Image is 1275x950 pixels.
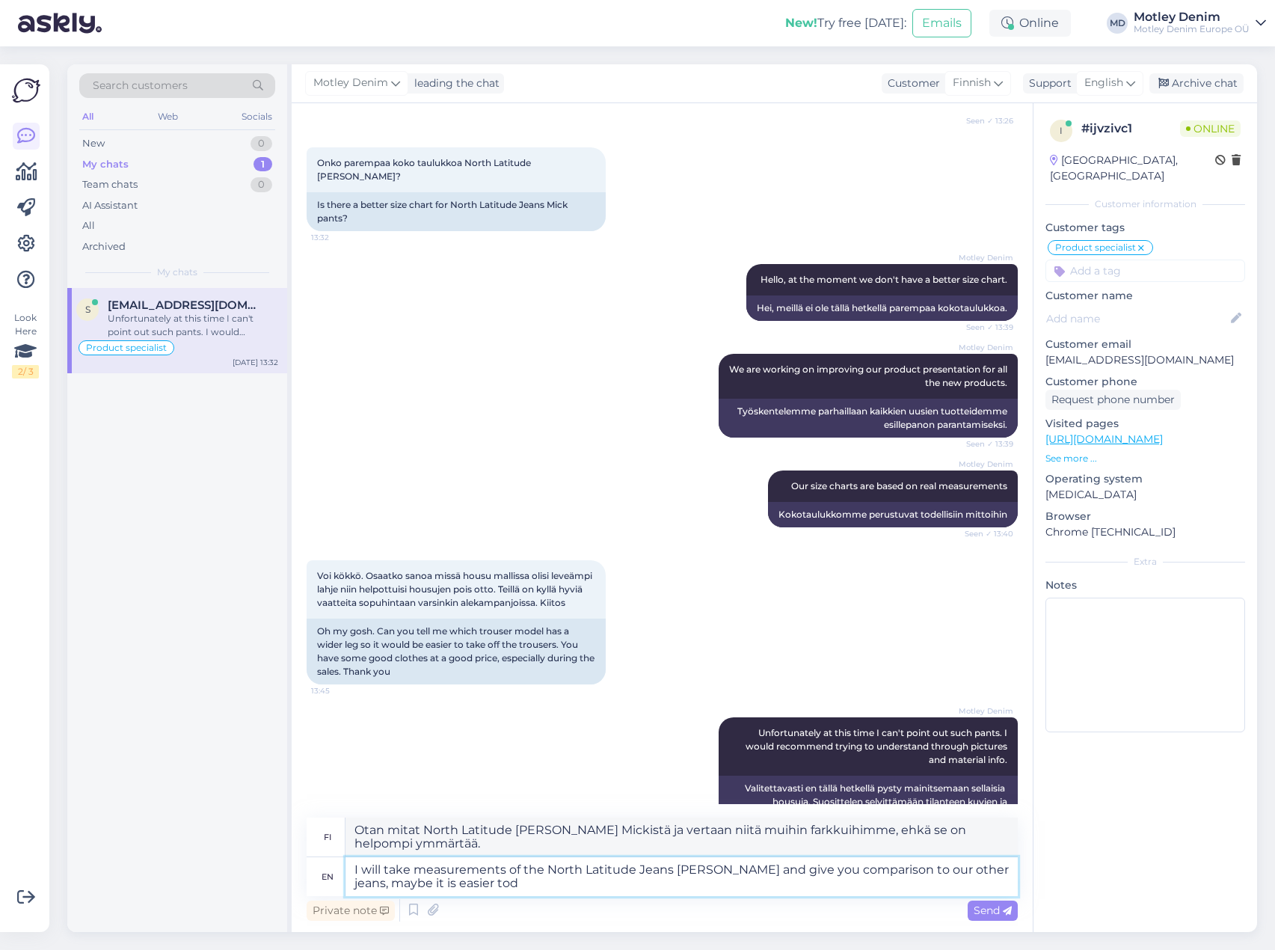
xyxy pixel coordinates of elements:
[1045,432,1163,446] a: [URL][DOMAIN_NAME]
[12,76,40,105] img: Askly Logo
[768,502,1018,527] div: Kokotaulukkomme perustuvat todellisiin mittoihin
[1107,13,1128,34] div: MD
[1045,555,1245,569] div: Extra
[1045,374,1245,390] p: Customer phone
[1045,197,1245,211] div: Customer information
[254,157,272,172] div: 1
[108,312,278,339] div: Unfortunately at this time I can't point out such pants. I would recommend trying to understand t...
[761,274,1007,285] span: Hello, at the moment we don't have a better size chart.
[317,570,595,608] span: Voi kökkö. Osaatko sanoa missä housu mallissa olisi leveämpi lahje niin helpottuisi housujen pois...
[1045,390,1181,410] div: Request phone number
[1023,76,1072,91] div: Support
[791,480,1007,491] span: Our size charts are based on real measurements
[1081,120,1180,138] div: # ijvzivc1
[957,322,1013,333] span: Seen ✓ 13:39
[345,857,1018,896] textarea: I will take measurements of the North Latitude Jeans [PERSON_NAME] and give you comparison to our...
[313,75,388,91] span: Motley Denim
[719,399,1018,438] div: Työskentelemme parhaillaan kaikkien uusien tuotteidemme esillepanon parantamiseksi.
[311,232,367,243] span: 13:32
[1045,524,1245,540] p: Chrome [TECHNICAL_ID]
[1060,125,1063,136] span: i
[311,685,367,696] span: 13:45
[953,75,991,91] span: Finnish
[239,107,275,126] div: Socials
[1045,337,1245,352] p: Customer email
[1045,416,1245,432] p: Visited pages
[317,157,533,182] span: Onko parempaa koko taulukkoa North Latitude [PERSON_NAME]?
[85,304,90,315] span: s
[108,298,263,312] span: samiaut74@gmail.com
[1055,243,1136,252] span: Product specialist
[251,136,272,151] div: 0
[82,177,138,192] div: Team chats
[324,824,331,850] div: fi
[82,239,126,254] div: Archived
[719,776,1018,828] div: Valitettavasti en tällä hetkellä pysty mainitsemaan sellaisia ​​housuja. Suosittelen selvittämään...
[86,343,167,352] span: Product specialist
[1050,153,1215,184] div: [GEOGRAPHIC_DATA], [GEOGRAPHIC_DATA]
[82,136,105,151] div: New
[1134,23,1250,35] div: Motley Denim Europe OÜ
[408,76,500,91] div: leading the chat
[1084,75,1123,91] span: English
[957,342,1013,353] span: Motley Denim
[729,364,1010,388] span: We are working on improving our product presentation for all the new products.
[1134,11,1266,35] a: Motley DenimMotley Denim Europe OÜ
[785,16,817,30] b: New!
[912,9,971,37] button: Emails
[957,459,1013,470] span: Motley Denim
[1045,260,1245,282] input: Add a tag
[82,218,95,233] div: All
[1045,487,1245,503] p: [MEDICAL_DATA]
[1134,11,1250,23] div: Motley Denim
[1045,288,1245,304] p: Customer name
[12,365,39,379] div: 2 / 3
[307,619,606,684] div: Oh my gosh. Can you tell me which trouser model has a wider leg so it would be easier to take off...
[82,157,129,172] div: My chats
[1149,73,1244,94] div: Archive chat
[307,192,606,231] div: Is there a better size chart for North Latitude Jeans Mick pants?
[93,78,188,94] span: Search customers
[957,528,1013,539] span: Seen ✓ 13:40
[1045,509,1245,524] p: Browser
[1045,220,1245,236] p: Customer tags
[82,198,138,213] div: AI Assistant
[157,266,197,279] span: My chats
[1045,577,1245,593] p: Notes
[1045,471,1245,487] p: Operating system
[957,705,1013,717] span: Motley Denim
[957,252,1013,263] span: Motley Denim
[1180,120,1241,137] span: Online
[746,295,1018,321] div: Hei, meillä ei ole tällä hetkellä parempaa kokotaulukkoa.
[1045,452,1245,465] p: See more ...
[1045,352,1245,368] p: [EMAIL_ADDRESS][DOMAIN_NAME]
[322,864,334,889] div: en
[251,177,272,192] div: 0
[882,76,940,91] div: Customer
[307,901,395,921] div: Private note
[79,107,96,126] div: All
[957,115,1013,126] span: Seen ✓ 13:26
[12,311,39,379] div: Look Here
[1046,310,1228,327] input: Add name
[785,14,906,32] div: Try free [DATE]:
[974,904,1012,917] span: Send
[233,357,278,368] div: [DATE] 13:32
[345,818,1018,856] textarea: Otan mitat North Latitude [PERSON_NAME] Mickistä ja vertaan niitä muihin farkkuihimme, ehkä se on...
[746,727,1010,765] span: Unfortunately at this time I can't point out such pants. I would recommend trying to understand t...
[155,107,181,126] div: Web
[989,10,1071,37] div: Online
[957,438,1013,450] span: Seen ✓ 13:39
